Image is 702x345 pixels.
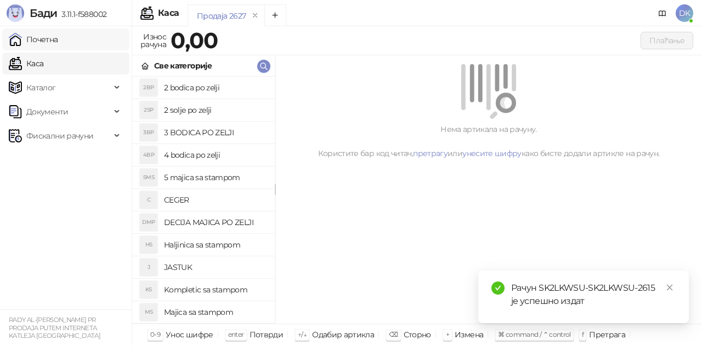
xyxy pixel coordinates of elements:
[164,303,266,321] h4: Majica sa stampom
[312,327,374,342] div: Одабир артикла
[140,124,157,141] div: 3BP
[455,327,483,342] div: Измена
[582,330,584,338] span: f
[498,330,571,338] span: ⌘ command / ⌃ control
[138,30,168,51] div: Износ рачуна
[511,281,676,308] div: Рачун SK2LKWSU-SK2LKWSU-2615 је успешно издат
[404,327,431,342] div: Сторно
[164,124,266,141] h4: 3 BODICA PO ZELJI
[9,28,58,50] a: Почетна
[7,4,24,22] img: Logo
[250,327,284,342] div: Потврди
[589,327,625,342] div: Претрага
[140,236,157,254] div: HS
[140,214,157,231] div: DMP
[26,101,68,123] span: Документи
[264,4,286,26] button: Add tab
[641,32,693,49] button: Плаћање
[164,146,266,164] h4: 4 bodica po zelji
[248,11,262,20] button: remove
[676,4,693,22] span: DK
[446,330,449,338] span: +
[164,281,266,298] h4: Kompletic sa stampom
[164,214,266,231] h4: DECIJA MAJICA PO ZELJI
[462,148,522,158] a: унесите шифру
[171,27,218,54] strong: 0,00
[26,125,93,147] span: Фискални рачуни
[140,191,157,209] div: C
[288,123,689,159] div: Нема артикала на рачуну. Користите бар код читач, или како бисте додали артикле на рачун.
[158,9,179,18] div: Каса
[132,77,275,324] div: grid
[9,316,100,340] small: RADY AL-[PERSON_NAME] PR PRODAJA PUTEM INTERNETA KATLEJA [GEOGRAPHIC_DATA]
[164,236,266,254] h4: Haljinica sa stampom
[140,303,157,321] div: MS
[164,101,266,119] h4: 2 solje po zelji
[140,79,157,96] div: 2BP
[154,60,212,72] div: Све категорије
[654,4,671,22] a: Документација
[164,191,266,209] h4: CEGER
[140,258,157,276] div: J
[164,79,266,96] h4: 2 bodica po zelji
[140,281,157,298] div: KS
[140,101,157,119] div: 2SP
[9,53,43,74] a: Каса
[57,9,106,19] span: 3.11.1-f588002
[150,330,160,338] span: 0-9
[30,7,57,20] span: Бади
[491,281,505,295] span: check-circle
[26,77,56,99] span: Каталог
[228,330,244,338] span: enter
[664,281,676,294] a: Close
[389,330,398,338] span: ⌫
[164,169,266,186] h4: 5 majica sa stampom
[298,330,307,338] span: ↑/↓
[140,169,157,186] div: 5MS
[197,10,246,22] div: Продаја 2627
[166,327,213,342] div: Унос шифре
[413,148,448,158] a: претрагу
[666,284,673,291] span: close
[140,146,157,164] div: 4BP
[164,258,266,276] h4: JASTUK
